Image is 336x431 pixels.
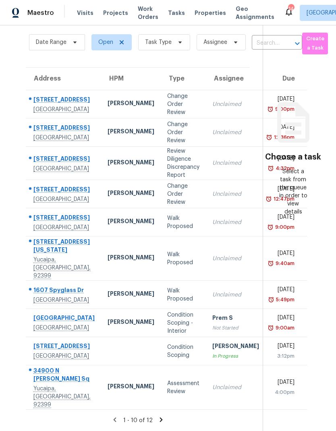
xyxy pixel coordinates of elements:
th: Type [161,68,206,90]
th: HPM [101,68,161,90]
div: Unclaimed [212,255,259,263]
div: In Progress [212,352,259,360]
div: Condition Scoping [167,343,199,359]
th: Assignee [206,68,265,90]
div: [PERSON_NAME] [108,253,154,263]
button: Create a Task [302,33,328,54]
div: Select a task from the queue in order to view details [278,168,308,216]
div: Prem S [212,314,259,324]
div: Walk Proposed [167,214,199,230]
div: Unclaimed [212,190,259,198]
span: Assignee [203,38,227,46]
div: [PERSON_NAME] [108,318,154,328]
span: Date Range [36,38,66,46]
div: Assessment Review [167,379,199,396]
div: Unclaimed [212,128,259,137]
input: Search by address [252,37,280,50]
button: Open [292,38,303,49]
div: [PERSON_NAME] [212,342,259,352]
div: Change Order Review [167,182,199,206]
span: Properties [195,9,226,17]
div: [PERSON_NAME] [108,382,154,392]
div: Walk Proposed [167,287,199,303]
span: 1 - 10 of 12 [123,418,153,423]
span: Create a Task [306,34,324,53]
span: Task Type [145,38,172,46]
h3: Choose a task [265,153,321,161]
div: Condition Scoping - Interior [167,311,199,335]
div: Unclaimed [212,100,259,108]
span: Work Orders [138,5,158,21]
span: Tasks [168,10,185,16]
div: Unclaimed [212,218,259,226]
div: [PERSON_NAME] [108,290,154,300]
div: [PERSON_NAME] [108,99,154,109]
div: Change Order Review [167,92,199,116]
span: Maestro [27,9,54,17]
div: [PERSON_NAME] [108,127,154,137]
div: [PERSON_NAME] [108,189,154,199]
div: Unclaimed [212,159,259,167]
div: Unclaimed [212,291,259,299]
div: Review Diligence Discrepancy Report [167,147,199,179]
div: Walk Proposed [167,251,199,267]
div: [PERSON_NAME] [108,158,154,168]
div: Unclaimed [212,383,259,392]
span: Open [98,38,113,46]
div: [PERSON_NAME] [108,217,154,227]
span: Visits [77,9,93,17]
th: Address [26,68,101,90]
div: Change Order Review [167,120,199,145]
span: Projects [103,9,128,17]
div: Not Started [212,324,259,332]
span: Geo Assignments [236,5,274,21]
div: 14 [288,5,294,13]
